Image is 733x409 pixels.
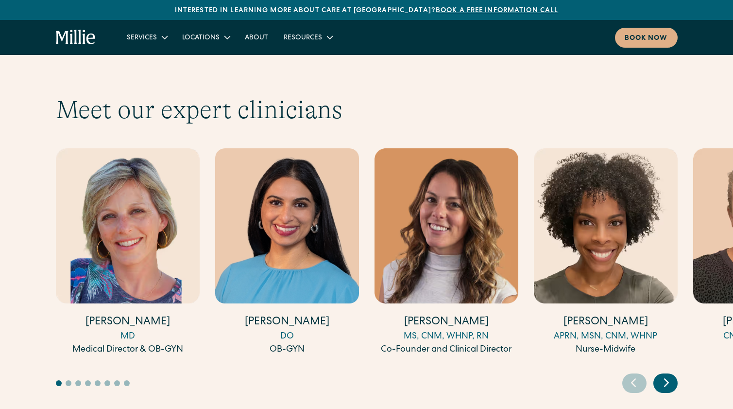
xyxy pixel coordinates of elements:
div: 2 / 17 [215,148,359,358]
h4: [PERSON_NAME] [215,315,359,330]
div: Locations [174,29,237,45]
div: DO [215,330,359,343]
h4: [PERSON_NAME] [375,315,518,330]
button: Go to slide 5 [95,380,101,386]
div: 1 / 17 [56,148,200,358]
div: Locations [182,33,220,43]
div: Resources [284,33,322,43]
div: Medical Director & OB-GYN [56,343,200,356]
button: Go to slide 1 [56,380,62,386]
a: About [237,29,276,45]
div: APRN, MSN, CNM, WHNP [534,330,678,343]
a: home [56,30,96,45]
div: MS, CNM, WHNP, RN [375,330,518,343]
h2: Meet our expert clinicians [56,95,678,125]
button: Go to slide 4 [85,380,91,386]
div: Nurse-Midwife [534,343,678,356]
div: Previous slide [622,373,647,393]
h4: [PERSON_NAME] [534,315,678,330]
div: Book now [625,34,668,44]
button: Go to slide 7 [114,380,120,386]
button: Go to slide 3 [75,380,81,386]
div: Co-Founder and Clinical Director [375,343,518,356]
button: Go to slide 6 [104,380,110,386]
a: [PERSON_NAME]MDMedical Director & OB-GYN [56,148,200,356]
button: Go to slide 8 [124,380,130,386]
div: Next slide [653,373,678,393]
a: [PERSON_NAME]APRN, MSN, CNM, WHNPNurse-Midwife [534,148,678,356]
a: [PERSON_NAME]MS, CNM, WHNP, RNCo-Founder and Clinical Director [375,148,518,356]
div: Services [127,33,157,43]
h4: [PERSON_NAME] [56,315,200,330]
div: Services [119,29,174,45]
div: MD [56,330,200,343]
div: 4 / 17 [534,148,678,358]
a: Book a free information call [436,7,558,14]
button: Go to slide 2 [66,380,71,386]
a: [PERSON_NAME]DOOB-GYN [215,148,359,356]
a: Book now [615,28,678,48]
div: OB-GYN [215,343,359,356]
div: 3 / 17 [375,148,518,358]
div: Resources [276,29,340,45]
